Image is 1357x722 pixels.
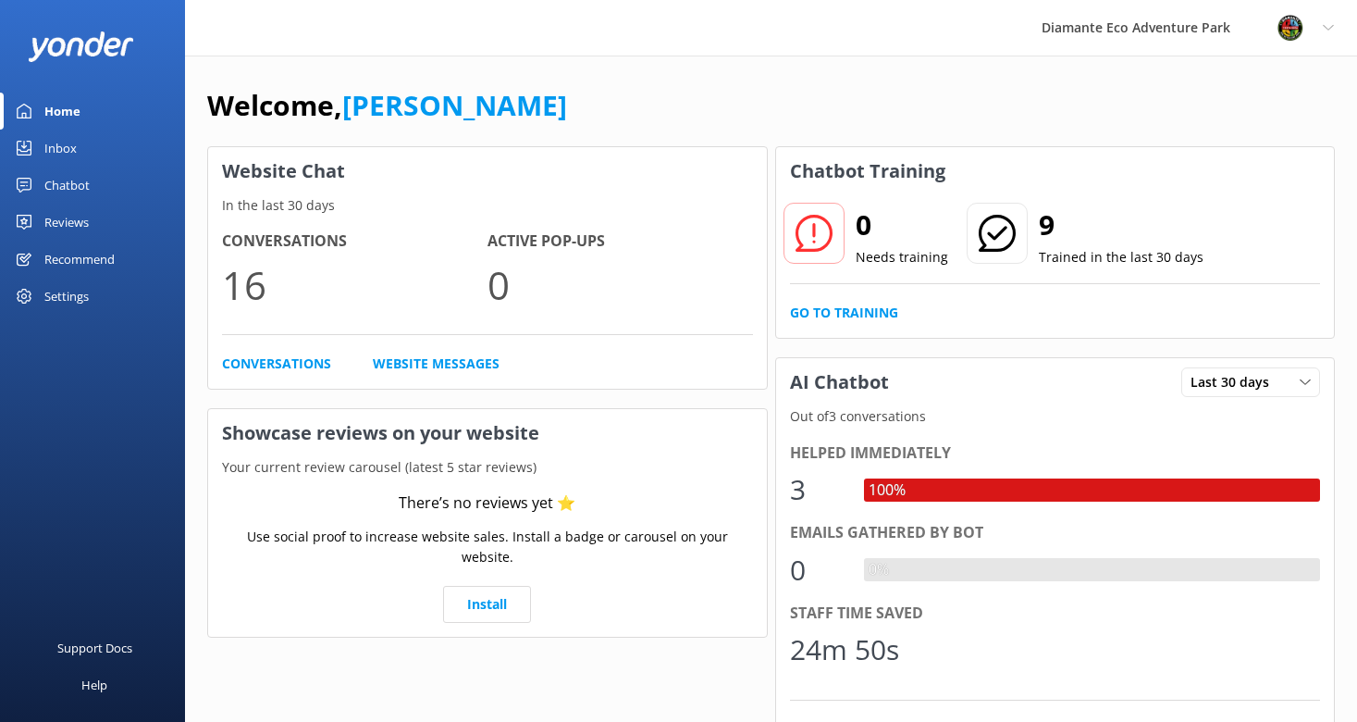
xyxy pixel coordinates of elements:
div: 3 [790,467,845,512]
p: Out of 3 conversations [776,406,1335,427]
p: 0 [487,254,753,316]
div: Staff time saved [790,602,1321,626]
h2: 9 [1039,203,1203,247]
div: Help [81,666,107,703]
div: 100% [864,479,910,503]
div: 0% [864,558,894,582]
p: Needs training [856,247,948,268]
div: Chatbot [44,167,90,204]
a: Go to Training [790,303,898,323]
h3: Showcase reviews on your website [208,409,767,457]
div: Inbox [44,130,77,167]
div: 24m 50s [790,628,899,672]
div: Helped immediately [790,442,1321,466]
h1: Welcome, [207,83,567,128]
div: There’s no reviews yet ⭐ [399,492,575,516]
img: yonder-white-logo.png [28,31,134,62]
p: Your current review carousel (latest 5 star reviews) [208,457,767,478]
p: Use social proof to increase website sales. Install a badge or carousel on your website. [222,527,753,568]
img: 831-1756915225.png [1277,14,1304,42]
div: Recommend [44,241,115,278]
a: Website Messages [373,354,500,374]
h4: Conversations [222,230,487,254]
p: In the last 30 days [208,195,767,216]
p: 16 [222,254,487,316]
a: [PERSON_NAME] [342,86,567,124]
h3: Website Chat [208,147,767,195]
div: 0 [790,548,845,592]
h4: Active Pop-ups [487,230,753,254]
a: Install [443,586,531,623]
span: Last 30 days [1190,372,1280,392]
h2: 0 [856,203,948,247]
h3: AI Chatbot [776,358,903,406]
div: Settings [44,278,89,315]
div: Emails gathered by bot [790,521,1321,545]
div: Home [44,93,80,130]
a: Conversations [222,354,331,374]
div: Reviews [44,204,89,241]
h3: Chatbot Training [776,147,959,195]
div: Support Docs [57,629,132,666]
p: Trained in the last 30 days [1039,247,1203,268]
